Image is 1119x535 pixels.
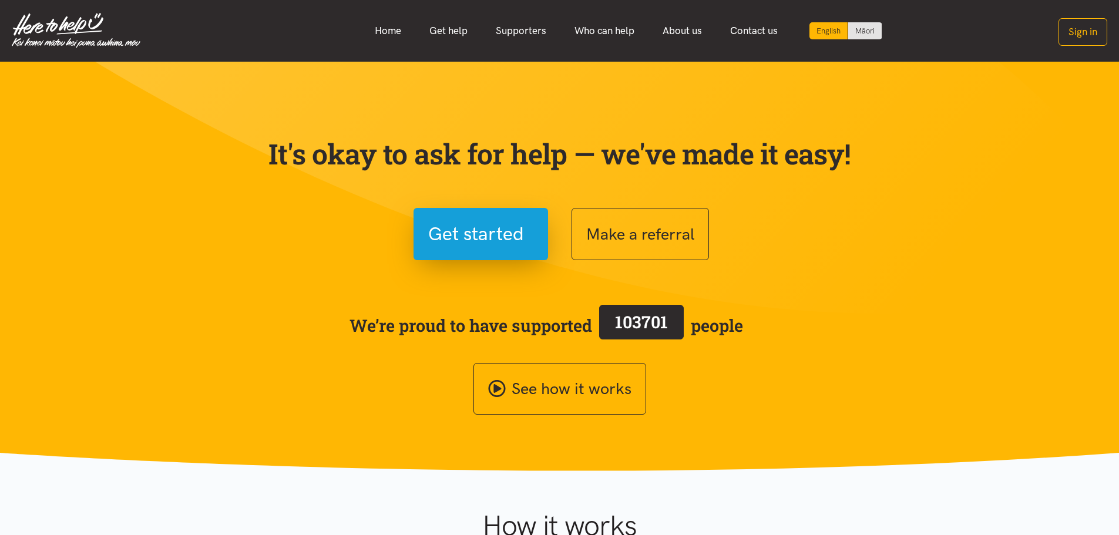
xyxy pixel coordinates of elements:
a: 103701 [592,302,691,348]
span: 103701 [615,311,668,333]
a: Get help [415,18,482,43]
span: We’re proud to have supported people [350,302,743,348]
button: Make a referral [572,208,709,260]
div: Language toggle [809,22,882,39]
button: Get started [414,208,548,260]
a: Contact us [716,18,792,43]
a: Who can help [560,18,648,43]
button: Sign in [1058,18,1107,46]
a: Switch to Te Reo Māori [848,22,882,39]
a: See how it works [473,363,646,415]
p: It's okay to ask for help — we've made it easy! [266,137,853,171]
a: Home [361,18,415,43]
span: Get started [428,219,524,249]
a: Supporters [482,18,560,43]
div: Current language [809,22,848,39]
img: Home [12,13,140,48]
a: About us [648,18,716,43]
